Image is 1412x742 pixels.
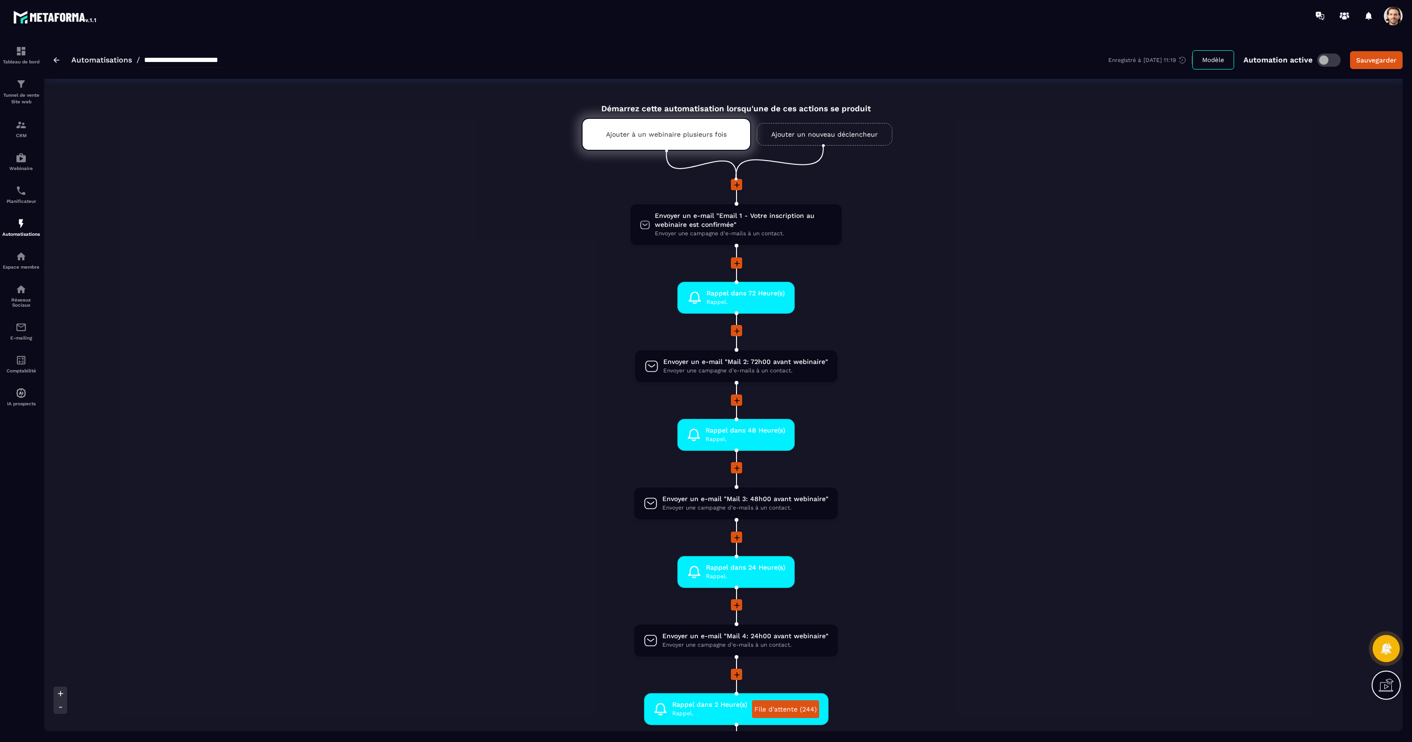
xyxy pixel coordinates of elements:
img: formation [15,119,27,131]
p: Comptabilité [2,368,40,373]
p: [DATE] 11:19 [1143,57,1176,63]
a: automationsautomationsWebinaire [2,145,40,178]
img: email [15,322,27,333]
div: Enregistré à [1108,56,1192,64]
p: Planificateur [2,199,40,204]
a: formationformationTableau de bord [2,39,40,71]
div: Démarrez cette automatisation lorsqu'une de ces actions se produit [558,93,914,113]
img: automations [15,218,27,229]
div: Sauvegarder [1356,55,1397,65]
span: Rappel. [672,709,747,718]
a: automationsautomationsAutomatisations [2,211,40,244]
span: Envoyer un e-mail "Mail 4: 24h00 avant webinaire" [662,632,829,641]
p: Tableau de bord [2,59,40,64]
img: formation [15,46,27,57]
span: Envoyer un e-mail "Mail 3: 48h00 avant webinaire" [662,495,829,503]
img: logo [13,8,98,25]
span: Rappel. [706,435,785,444]
button: Sauvegarder [1350,51,1403,69]
p: CRM [2,133,40,138]
span: Rappel dans 72 Heure(s) [706,289,785,298]
img: formation [15,78,27,90]
p: E-mailing [2,335,40,340]
a: accountantaccountantComptabilité [2,348,40,380]
button: Modèle [1192,50,1234,70]
a: Ajouter un nouveau déclencheur [757,123,892,146]
img: social-network [15,284,27,295]
span: Envoyer une campagne d'e-mails à un contact. [663,366,828,375]
span: Rappel. [706,298,785,307]
span: Envoyer un e-mail "Mail 2: 72h00 avant webinaire" [663,357,828,366]
a: File d'attente (244) [752,700,819,718]
p: Automatisations [2,232,40,237]
span: Rappel. [706,572,785,581]
a: schedulerschedulerPlanificateur [2,178,40,211]
span: Rappel dans 48 Heure(s) [706,426,785,435]
span: Envoyer un e-mail "Email 1 - Votre inscription au webinaire est confirmée" [655,211,832,229]
img: accountant [15,355,27,366]
span: Envoyer une campagne d'e-mails à un contact. [655,229,832,238]
span: / [137,55,140,64]
a: social-networksocial-networkRéseaux Sociaux [2,277,40,315]
a: emailemailE-mailing [2,315,40,348]
p: Tunnel de vente Site web [2,92,40,105]
img: automations [15,251,27,262]
img: arrow [54,57,60,63]
span: Envoyer une campagne d'e-mails à un contact. [662,503,829,512]
img: automations [15,152,27,163]
p: Réseaux Sociaux [2,297,40,308]
span: Rappel dans 24 Heure(s) [706,563,785,572]
a: automationsautomationsEspace membre [2,244,40,277]
img: scheduler [15,185,27,196]
img: automations [15,387,27,399]
p: Webinaire [2,166,40,171]
a: Automatisations [71,55,132,64]
span: Envoyer une campagne d'e-mails à un contact. [662,641,829,649]
a: formationformationCRM [2,112,40,145]
p: IA prospects [2,401,40,406]
p: Espace membre [2,264,40,270]
p: Automation active [1243,55,1312,64]
a: formationformationTunnel de vente Site web [2,71,40,112]
p: Ajouter à un webinaire plusieurs fois [606,131,727,138]
span: Rappel dans 2 Heure(s) [672,700,747,709]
